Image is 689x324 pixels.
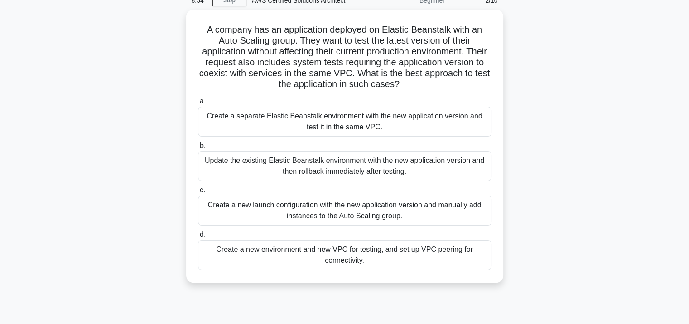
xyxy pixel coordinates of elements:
div: Create a separate Elastic Beanstalk environment with the new application version and test it in t... [198,107,491,137]
span: a. [200,97,206,105]
span: c. [200,186,205,194]
div: Create a new environment and new VPC for testing, and set up VPC peering for connectivity. [198,240,491,270]
span: b. [200,142,206,149]
div: Update the existing Elastic Beanstalk environment with the new application version and then rollb... [198,151,491,181]
h5: A company has an application deployed on Elastic Beanstalk with an Auto Scaling group. They want ... [197,24,492,90]
div: Create a new launch configuration with the new application version and manually add instances to ... [198,196,491,226]
span: d. [200,231,206,238]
